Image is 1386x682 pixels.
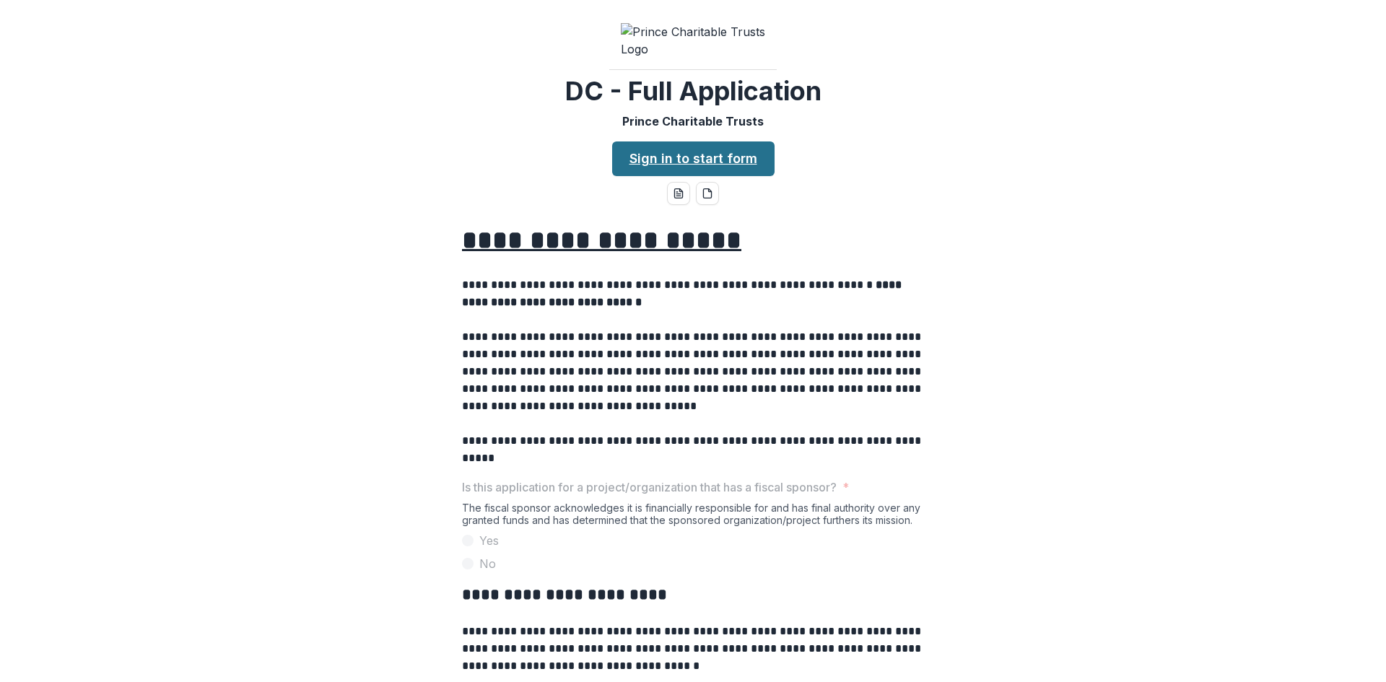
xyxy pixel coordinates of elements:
[479,555,496,572] span: No
[612,141,775,176] a: Sign in to start form
[462,502,924,532] div: The fiscal sponsor acknowledges it is financially responsible for and has final authority over an...
[622,113,764,130] p: Prince Charitable Trusts
[565,76,821,107] h2: DC - Full Application
[462,478,837,496] p: Is this application for a project/organization that has a fiscal sponsor?
[621,23,765,58] img: Prince Charitable Trusts Logo
[667,182,690,205] button: word-download
[696,182,719,205] button: pdf-download
[479,532,499,549] span: Yes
